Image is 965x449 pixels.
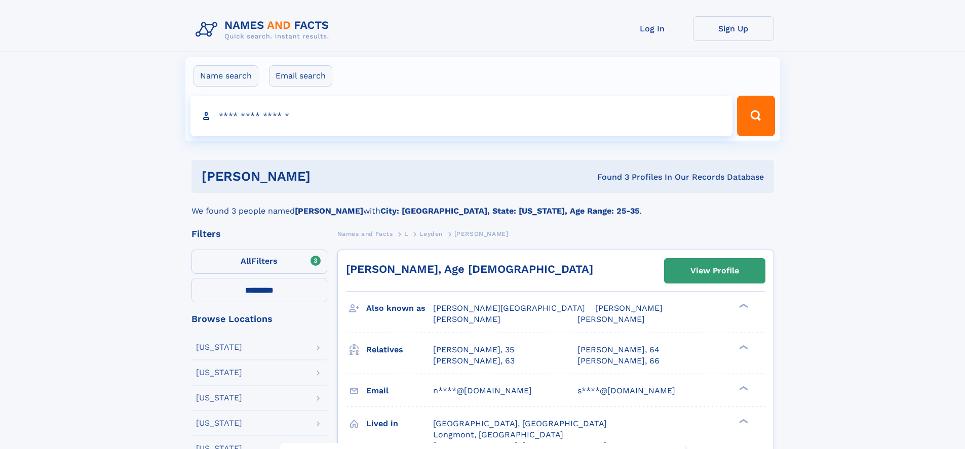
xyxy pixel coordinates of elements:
[665,259,765,283] a: View Profile
[194,65,258,87] label: Name search
[433,314,500,324] span: [PERSON_NAME]
[337,227,393,240] a: Names and Facts
[737,96,775,136] button: Search Button
[269,65,332,87] label: Email search
[241,256,251,266] span: All
[404,227,408,240] a: L
[196,394,242,402] div: [US_STATE]
[191,193,774,217] div: We found 3 people named with .
[577,355,660,366] a: [PERSON_NAME], 66
[433,419,607,428] span: [GEOGRAPHIC_DATA], [GEOGRAPHIC_DATA]
[190,96,733,136] input: search input
[690,259,739,282] div: View Profile
[454,172,764,183] div: Found 3 Profiles In Our Records Database
[191,250,327,274] label: Filters
[595,303,663,313] span: [PERSON_NAME]
[693,16,774,41] a: Sign Up
[419,230,443,237] span: Leyden
[196,343,242,351] div: [US_STATE]
[454,230,509,237] span: [PERSON_NAME]
[419,227,443,240] a: Leyden
[191,16,337,44] img: Logo Names and Facts
[191,229,327,238] div: Filters
[433,303,585,313] span: [PERSON_NAME][GEOGRAPHIC_DATA]
[196,419,242,427] div: [US_STATE]
[366,415,433,432] h3: Lived in
[577,344,660,355] a: [PERSON_NAME], 64
[404,230,408,237] span: L
[433,430,563,439] span: Longmont, [GEOGRAPHIC_DATA]
[191,314,327,323] div: Browse Locations
[346,263,593,275] a: [PERSON_NAME], Age [DEMOGRAPHIC_DATA]
[433,355,515,366] a: [PERSON_NAME], 63
[737,418,749,424] div: ❯
[380,206,639,216] b: City: [GEOGRAPHIC_DATA], State: [US_STATE], Age Range: 25-35
[612,16,693,41] a: Log In
[737,344,749,350] div: ❯
[295,206,363,216] b: [PERSON_NAME]
[366,382,433,399] h3: Email
[433,344,514,355] a: [PERSON_NAME], 35
[366,341,433,358] h3: Relatives
[737,385,749,391] div: ❯
[737,303,749,309] div: ❯
[366,300,433,317] h3: Also known as
[196,369,242,377] div: [US_STATE]
[577,314,645,324] span: [PERSON_NAME]
[202,170,454,183] h1: [PERSON_NAME]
